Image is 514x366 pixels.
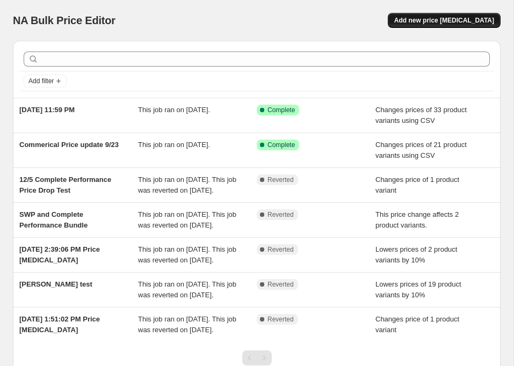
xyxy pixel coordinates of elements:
[13,14,115,26] span: NA Bulk Price Editor
[267,175,294,184] span: Reverted
[394,16,494,25] span: Add new price [MEDICAL_DATA]
[242,350,272,365] nav: Pagination
[267,245,294,254] span: Reverted
[267,210,294,219] span: Reverted
[375,210,459,229] span: This price change affects 2 product variants.
[267,315,294,324] span: Reverted
[267,280,294,289] span: Reverted
[19,175,111,194] span: 12/5 Complete Performance Price Drop Test
[375,245,457,264] span: Lowers prices of 2 product variants by 10%
[138,175,236,194] span: This job ran on [DATE]. This job was reverted on [DATE].
[138,141,210,149] span: This job ran on [DATE].
[267,141,295,149] span: Complete
[138,245,236,264] span: This job ran on [DATE]. This job was reverted on [DATE].
[375,175,459,194] span: Changes price of 1 product variant
[28,77,54,85] span: Add filter
[19,210,88,229] span: SWP and Complete Performance Bundle
[19,106,75,114] span: [DATE] 11:59 PM
[19,245,100,264] span: [DATE] 2:39:06 PM Price [MEDICAL_DATA]
[19,141,119,149] span: Commerical Price update 9/23
[138,106,210,114] span: This job ran on [DATE].
[388,13,501,28] button: Add new price [MEDICAL_DATA]
[267,106,295,114] span: Complete
[138,315,236,334] span: This job ran on [DATE]. This job was reverted on [DATE].
[24,75,67,87] button: Add filter
[19,315,100,334] span: [DATE] 1:51:02 PM Price [MEDICAL_DATA]
[375,280,461,299] span: Lowers prices of 19 product variants by 10%
[375,315,459,334] span: Changes price of 1 product variant
[19,280,92,288] span: [PERSON_NAME] test
[138,280,236,299] span: This job ran on [DATE]. This job was reverted on [DATE].
[375,141,467,159] span: Changes prices of 21 product variants using CSV
[375,106,467,125] span: Changes prices of 33 product variants using CSV
[138,210,236,229] span: This job ran on [DATE]. This job was reverted on [DATE].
